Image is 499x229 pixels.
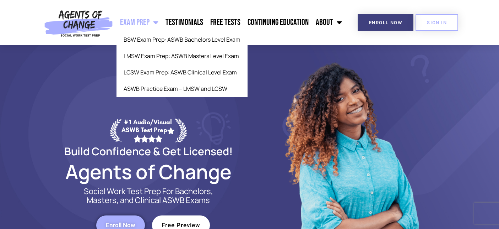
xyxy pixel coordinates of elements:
[312,14,346,31] a: About
[162,222,200,228] span: Free Preview
[116,31,248,97] ul: Exam Prep
[76,187,221,205] p: Social Work Test Prep For Bachelors, Masters, and Clinical ASWB Exams
[116,14,162,31] a: Exam Prep
[47,163,250,180] h2: Agents of Change
[116,64,248,80] a: LCSW Exam Prep: ASWB Clinical Level Exam
[121,118,175,142] div: #1 Audio/Visual ASWB Test Prep
[416,14,458,31] a: SIGN IN
[369,20,402,25] span: Enroll Now
[427,20,447,25] span: SIGN IN
[244,14,312,31] a: Continuing Education
[116,80,248,97] a: ASWB Practice Exam – LMSW and LCSW
[162,14,207,31] a: Testimonials
[47,146,250,156] h2: Build Confidence & Get Licensed!
[116,14,346,31] nav: Menu
[116,48,248,64] a: LMSW Exam Prep: ASWB Masters Level Exam
[106,222,135,228] span: Enroll Now
[116,31,248,48] a: BSW Exam Prep: ASWB Bachelors Level Exam
[207,14,244,31] a: Free Tests
[358,14,413,31] a: Enroll Now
